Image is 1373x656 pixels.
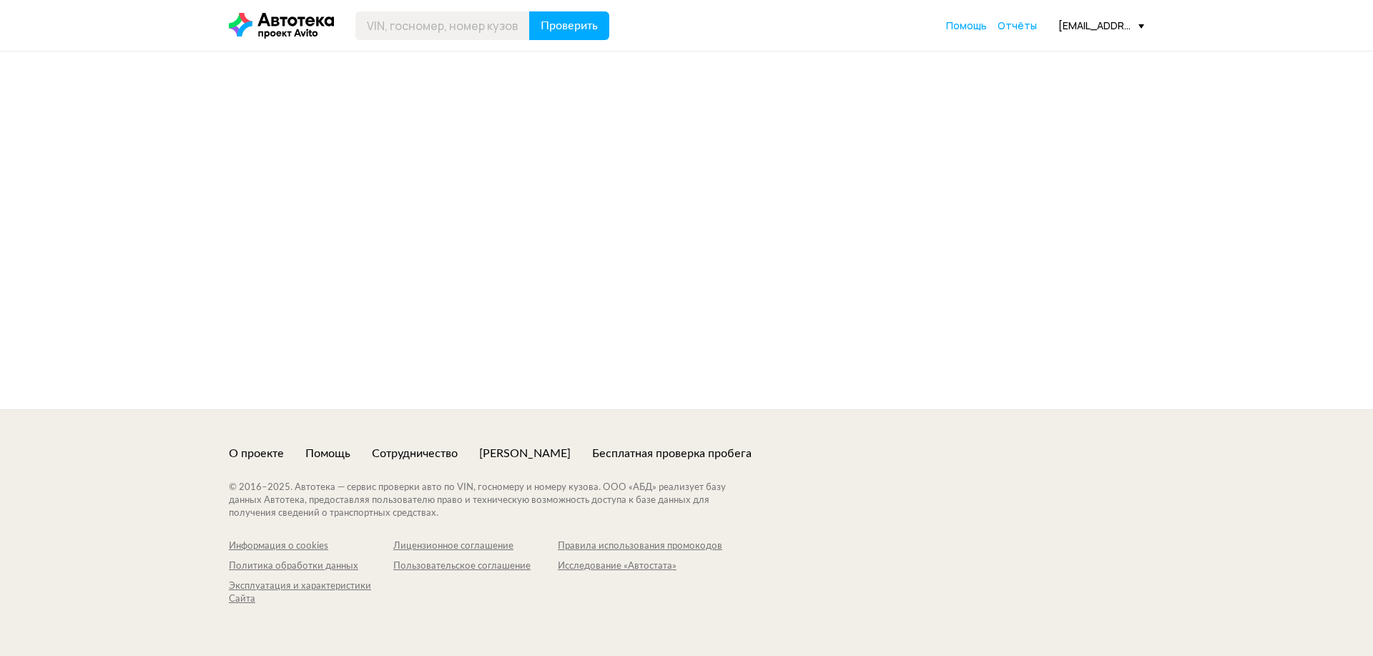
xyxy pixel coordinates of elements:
[529,11,609,40] button: Проверить
[541,20,598,31] span: Проверить
[479,446,571,461] a: [PERSON_NAME]
[998,19,1037,33] a: Отчёты
[946,19,987,33] a: Помощь
[305,446,350,461] a: Помощь
[355,11,530,40] input: VIN, госномер, номер кузова
[393,540,558,553] a: Лицензионное соглашение
[998,19,1037,32] span: Отчёты
[1058,19,1144,32] div: [EMAIL_ADDRESS][DOMAIN_NAME]
[946,19,987,32] span: Помощь
[372,446,458,461] a: Сотрудничество
[558,540,722,553] a: Правила использования промокодов
[229,540,393,553] a: Информация о cookies
[393,560,558,573] a: Пользовательское соглашение
[229,481,754,520] div: © 2016– 2025 . Автотека — сервис проверки авто по VIN, госномеру и номеру кузова. ООО «АБД» реали...
[229,446,284,461] a: О проекте
[558,560,722,573] a: Исследование «Автостата»
[592,446,752,461] a: Бесплатная проверка пробега
[229,560,393,573] a: Политика обработки данных
[229,580,393,606] a: Эксплуатация и характеристики Сайта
